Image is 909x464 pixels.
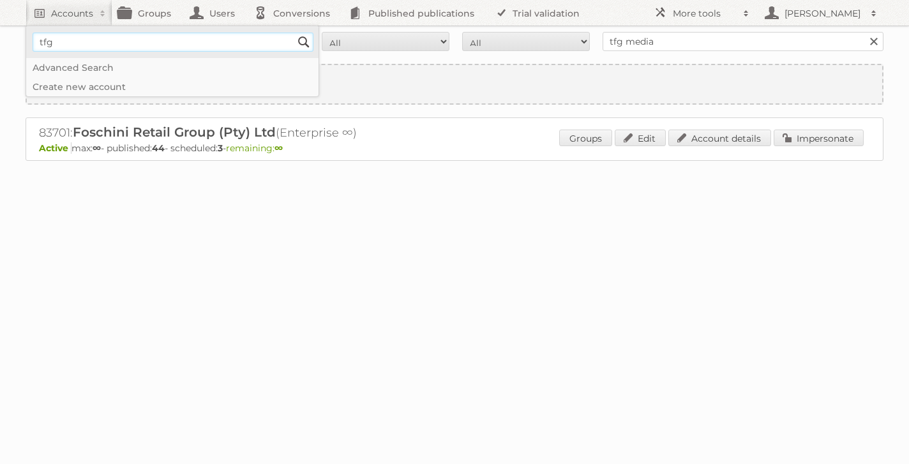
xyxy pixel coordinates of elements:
[73,124,276,140] span: Foschini Retail Group (Pty) Ltd
[559,130,612,146] a: Groups
[774,130,864,146] a: Impersonate
[152,142,165,154] strong: 44
[781,7,864,20] h2: [PERSON_NAME]
[615,130,666,146] a: Edit
[26,58,319,77] a: Advanced Search
[274,142,283,154] strong: ∞
[218,142,223,154] strong: 3
[226,142,283,154] span: remaining:
[39,124,486,141] h2: 83701: (Enterprise ∞)
[27,65,882,103] a: Create new account
[668,130,771,146] a: Account details
[51,7,93,20] h2: Accounts
[39,142,71,154] span: Active
[294,33,313,52] input: Search
[39,142,870,154] p: max: - published: - scheduled: -
[93,142,101,154] strong: ∞
[673,7,737,20] h2: More tools
[26,77,319,96] a: Create new account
